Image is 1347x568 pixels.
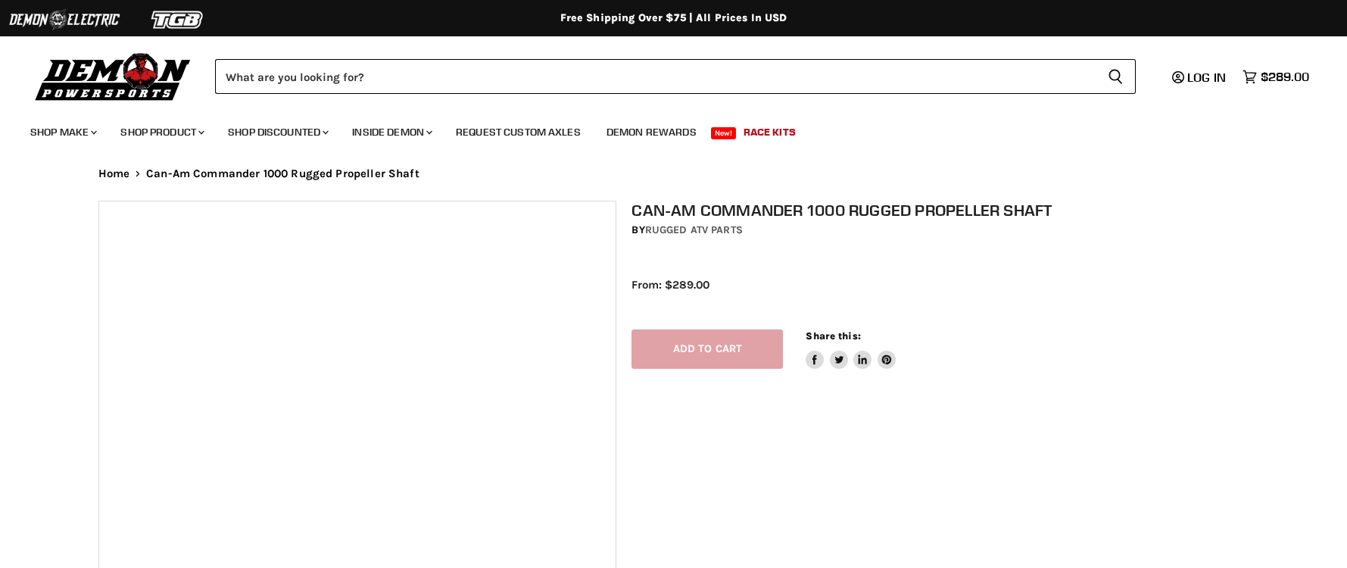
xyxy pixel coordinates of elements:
a: Inside Demon [341,117,441,148]
form: Product [215,59,1136,94]
a: Demon Rewards [595,117,708,148]
nav: Breadcrumbs [68,167,1280,180]
a: Shop Product [109,117,214,148]
button: Search [1096,59,1136,94]
a: Shop Make [19,117,106,148]
span: Can-Am Commander 1000 Rugged Propeller Shaft [146,167,419,180]
a: Shop Discounted [217,117,338,148]
span: Log in [1187,70,1226,85]
img: Demon Powersports [30,49,196,103]
h1: Can-Am Commander 1000 Rugged Propeller Shaft [631,201,1264,220]
span: From: $289.00 [631,278,709,292]
span: Share this: [806,330,860,342]
a: $289.00 [1235,66,1317,88]
img: Demon Electric Logo 2 [8,5,121,34]
a: Log in [1165,70,1235,84]
input: Search [215,59,1096,94]
ul: Main menu [19,111,1305,148]
a: Race Kits [732,117,807,148]
div: by [631,222,1264,239]
a: Request Custom Axles [444,117,592,148]
a: Rugged ATV Parts [645,223,743,236]
div: Free Shipping Over $75 | All Prices In USD [68,11,1280,25]
span: $289.00 [1261,70,1309,84]
aside: Share this: [806,329,896,370]
span: New! [711,127,737,139]
a: Home [98,167,130,180]
img: TGB Logo 2 [121,5,235,34]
